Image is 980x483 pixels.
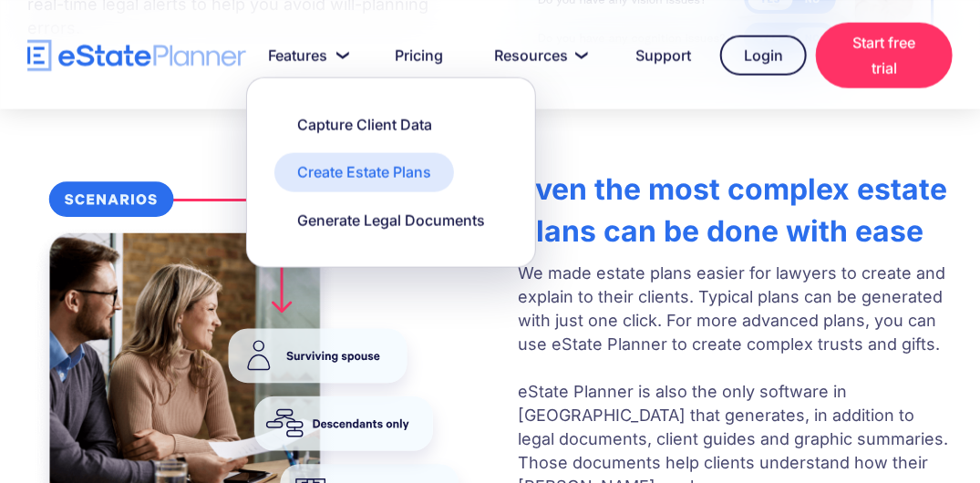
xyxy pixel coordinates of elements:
[614,37,712,74] a: Support
[246,37,364,74] a: Features
[297,162,431,182] div: Create Estate Plans
[720,36,807,76] a: Login
[297,115,432,135] div: Capture Client Data
[274,201,508,240] a: Generate Legal Documents
[297,211,485,231] div: Generate Legal Documents
[27,40,246,72] a: home
[816,23,953,88] a: Start free trial
[274,106,455,144] a: Capture Client Data
[518,172,947,250] strong: Even the most complex estate plans can be done with ease
[473,37,605,74] a: Resources
[373,37,463,74] a: Pricing
[274,153,454,191] a: Create Estate Plans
